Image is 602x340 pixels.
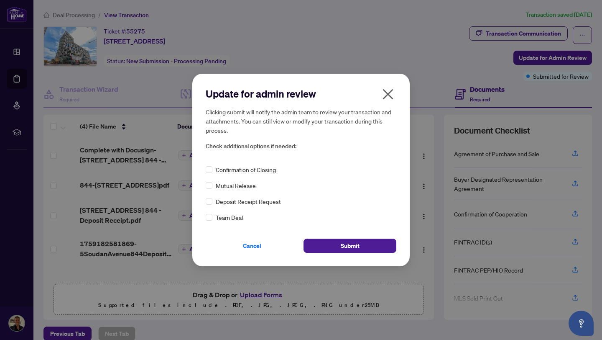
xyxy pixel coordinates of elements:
[216,181,256,190] span: Mutual Release
[216,213,243,222] span: Team Deal
[216,165,276,174] span: Confirmation of Closing
[243,239,261,252] span: Cancel
[206,239,298,253] button: Cancel
[381,88,395,101] span: close
[206,87,396,100] h2: Update for admin review
[304,239,396,253] button: Submit
[341,239,360,252] span: Submit
[569,311,594,336] button: Open asap
[216,197,281,206] span: Deposit Receipt Request
[206,107,396,135] h5: Clicking submit will notify the admin team to review your transaction and attachments. You can st...
[206,142,396,151] span: Check additional options if needed:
